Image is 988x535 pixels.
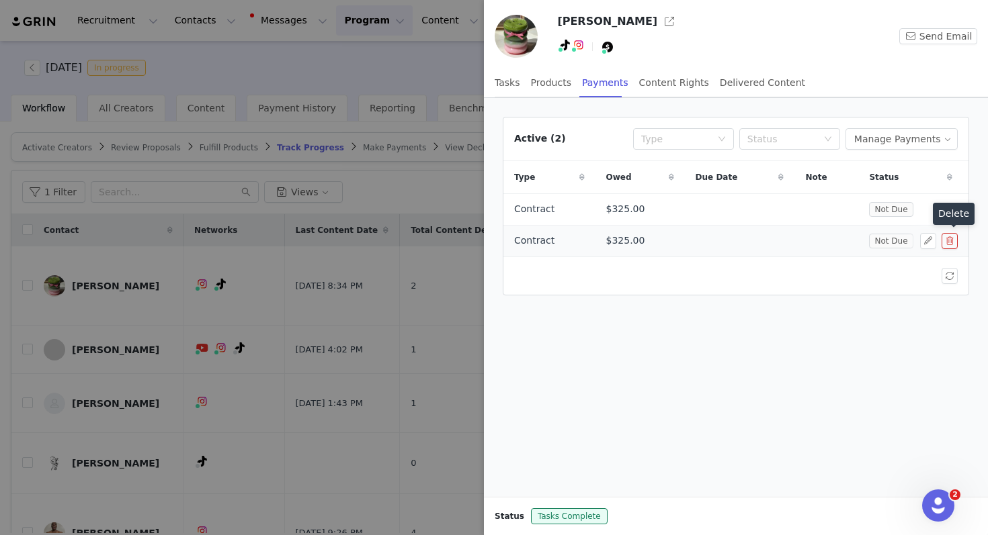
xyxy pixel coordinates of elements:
[495,68,520,98] div: Tasks
[922,489,954,522] iframe: Intercom live chat
[606,202,645,216] span: $325.00
[514,202,554,216] span: Contract
[514,234,554,248] span: Contract
[718,135,726,144] i: icon: down
[606,234,645,248] span: $325.00
[531,68,571,98] div: Products
[720,68,805,98] div: Delivered Content
[899,28,977,44] button: Send Email
[503,117,969,295] article: Active
[920,233,942,249] span: Edit Payable
[514,132,566,146] div: Active (2)
[573,40,584,50] img: instagram.svg
[805,171,827,183] span: Note
[696,171,738,183] span: Due Date
[869,234,913,248] span: Not Due
[933,203,975,225] div: Delete
[641,132,711,146] div: Type
[495,510,524,522] span: Status
[747,132,817,146] div: Status
[869,171,899,183] span: Status
[639,68,709,98] div: Content Rights
[846,128,958,150] button: Manage Payments
[495,15,538,58] img: 5d04efc1-4608-4aca-8c3f-33436de7a19f.jpg
[514,171,535,183] span: Type
[531,508,608,524] span: Tasks Complete
[557,13,657,30] h3: [PERSON_NAME]
[582,68,628,98] div: Payments
[869,202,913,217] span: Not Due
[950,489,960,500] span: 2
[606,171,632,183] span: Owed
[824,135,832,144] i: icon: down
